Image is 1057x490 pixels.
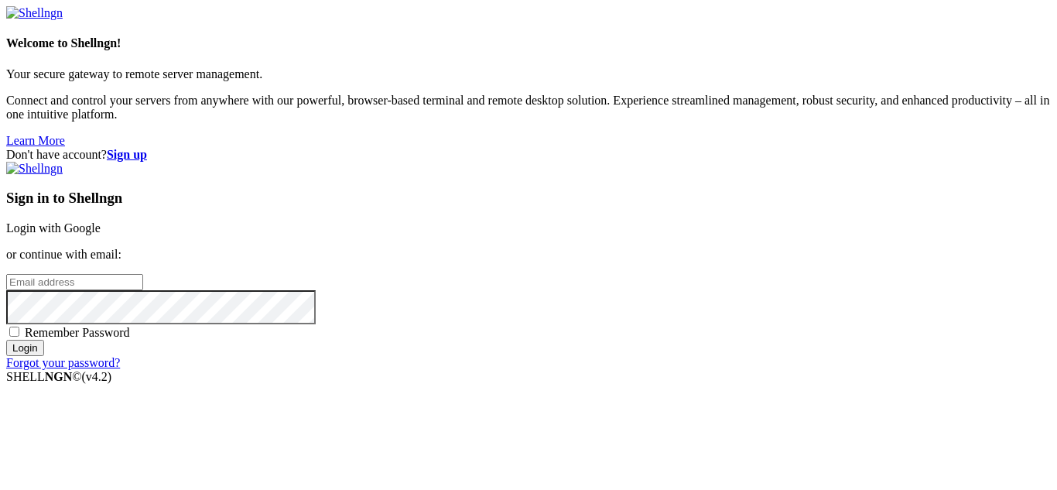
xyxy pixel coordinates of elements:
span: 4.2.0 [82,370,112,383]
p: Your secure gateway to remote server management. [6,67,1051,81]
a: Learn More [6,134,65,147]
b: NGN [45,370,73,383]
h4: Welcome to Shellngn! [6,36,1051,50]
h3: Sign in to Shellngn [6,190,1051,207]
img: Shellngn [6,6,63,20]
img: Shellngn [6,162,63,176]
p: Connect and control your servers from anywhere with our powerful, browser-based terminal and remo... [6,94,1051,122]
div: Don't have account? [6,148,1051,162]
input: Remember Password [9,327,19,337]
input: Login [6,340,44,356]
span: Remember Password [25,326,130,339]
p: or continue with email: [6,248,1051,262]
span: SHELL © [6,370,111,383]
a: Forgot your password? [6,356,120,369]
a: Sign up [107,148,147,161]
a: Login with Google [6,221,101,235]
input: Email address [6,274,143,290]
